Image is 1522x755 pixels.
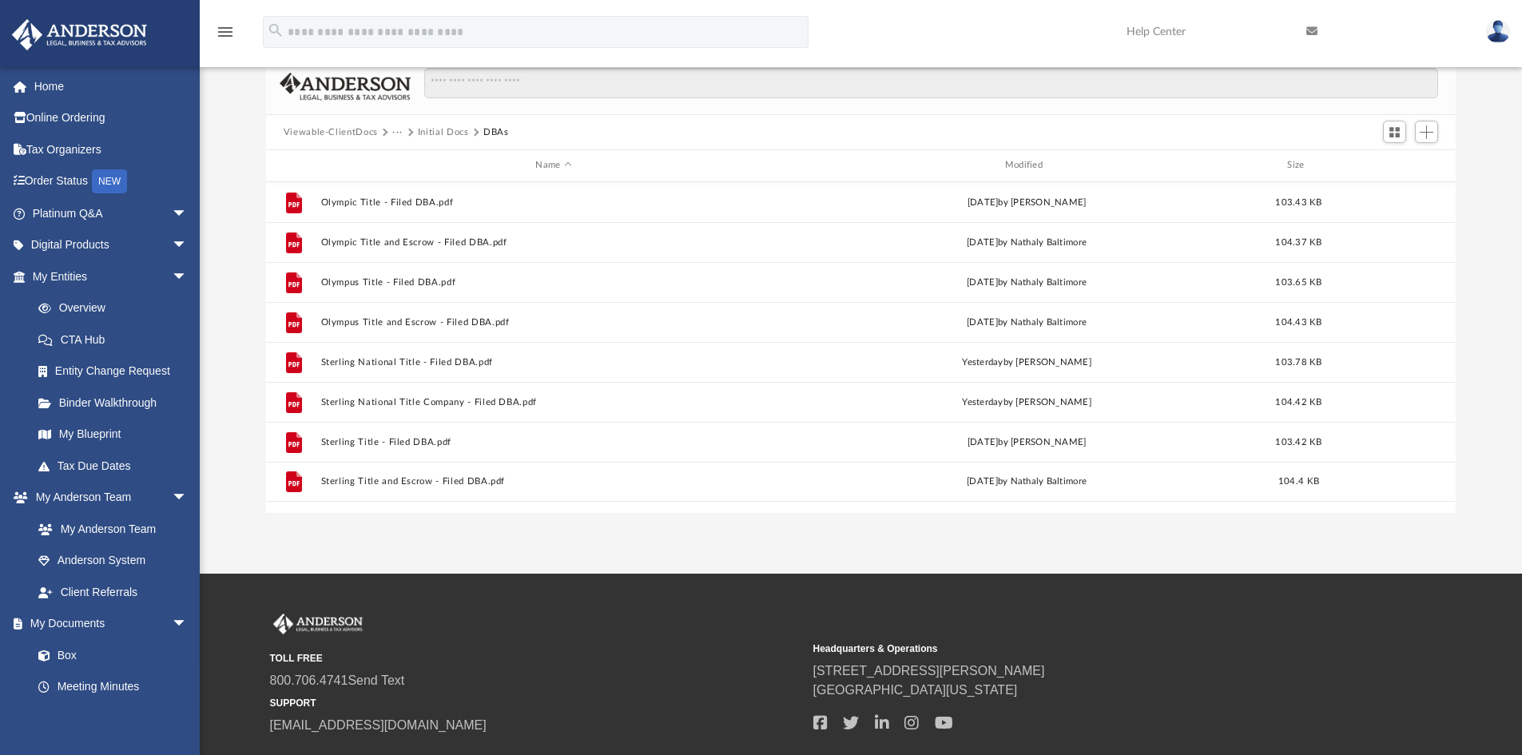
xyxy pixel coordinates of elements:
[962,357,1003,366] span: yesterday
[22,639,196,671] a: Box
[7,19,152,50] img: Anderson Advisors Platinum Portal
[270,718,487,732] a: [EMAIL_ADDRESS][DOMAIN_NAME]
[216,30,235,42] a: menu
[1278,477,1319,486] span: 104.4 KB
[270,674,348,687] a: 800.706.4741
[1266,158,1330,173] div: Size
[1275,277,1321,286] span: 103.65 KB
[172,197,204,230] span: arrow_drop_down
[793,275,1259,289] div: [DATE] by Nathaly Baltimore
[11,70,212,102] a: Home
[11,165,212,198] a: Order StatusNEW
[216,22,235,42] i: menu
[962,397,1003,406] span: yesterday
[1275,237,1321,246] span: 104.37 KB
[793,315,1259,329] div: [DATE] by Nathaly Baltimore
[22,671,204,703] a: Meeting Minutes
[793,395,1259,409] div: by [PERSON_NAME]
[320,357,786,368] button: Sterling National Title - Filed DBA.pdf
[793,158,1260,173] div: Modified
[11,197,212,229] a: Platinum Q&Aarrow_drop_down
[320,476,786,487] button: Sterling Title and Escrow - Filed DBA.pdf
[1415,121,1439,143] button: Add
[11,229,212,261] a: Digital Productsarrow_drop_down
[270,614,366,634] img: Anderson Advisors Platinum Portal
[22,450,212,482] a: Tax Due Dates
[1275,357,1321,366] span: 103.78 KB
[793,435,1259,449] div: [DATE] by [PERSON_NAME]
[1275,197,1321,206] span: 103.43 KB
[273,158,313,173] div: id
[172,482,204,515] span: arrow_drop_down
[172,608,204,641] span: arrow_drop_down
[1275,397,1321,406] span: 104.42 KB
[320,437,786,447] button: Sterling Title - Filed DBA.pdf
[284,125,378,140] button: Viewable-ClientDocs
[267,22,284,39] i: search
[22,419,204,451] a: My Blueprint
[11,482,204,514] a: My Anderson Teamarrow_drop_down
[1383,121,1407,143] button: Switch to Grid View
[1337,158,1449,173] div: id
[22,387,212,419] a: Binder Walkthrough
[348,674,404,687] a: Send Text
[266,182,1456,513] div: grid
[392,125,403,140] button: ···
[1486,20,1510,43] img: User Pic
[11,608,204,640] a: My Documentsarrow_drop_down
[793,235,1259,249] div: [DATE] by Nathaly Baltimore
[22,356,212,387] a: Entity Change Request
[320,397,786,407] button: Sterling National Title Company - Filed DBA.pdf
[418,125,469,140] button: Initial Docs
[172,229,204,262] span: arrow_drop_down
[1275,317,1321,326] span: 104.43 KB
[22,292,212,324] a: Overview
[320,317,786,328] button: Olympus Title and Escrow - Filed DBA.pdf
[11,102,212,134] a: Online Ordering
[22,576,204,608] a: Client Referrals
[793,195,1259,209] div: [DATE] by [PERSON_NAME]
[11,133,212,165] a: Tax Organizers
[793,355,1259,369] div: by [PERSON_NAME]
[270,696,802,710] small: SUPPORT
[320,277,786,288] button: Olympus Title - Filed DBA.pdf
[793,475,1259,489] div: [DATE] by Nathaly Baltimore
[22,545,204,577] a: Anderson System
[320,158,786,173] div: Name
[813,642,1345,656] small: Headquarters & Operations
[1275,437,1321,446] span: 103.42 KB
[483,125,509,140] button: DBAs
[270,651,802,666] small: TOLL FREE
[320,197,786,208] button: Olympic Title - Filed DBA.pdf
[172,260,204,293] span: arrow_drop_down
[92,169,127,193] div: NEW
[22,324,212,356] a: CTA Hub
[813,664,1045,678] a: [STREET_ADDRESS][PERSON_NAME]
[320,237,786,248] button: Olympic Title and Escrow - Filed DBA.pdf
[424,68,1438,98] input: Search files and folders
[11,260,212,292] a: My Entitiesarrow_drop_down
[22,513,196,545] a: My Anderson Team
[813,683,1018,697] a: [GEOGRAPHIC_DATA][US_STATE]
